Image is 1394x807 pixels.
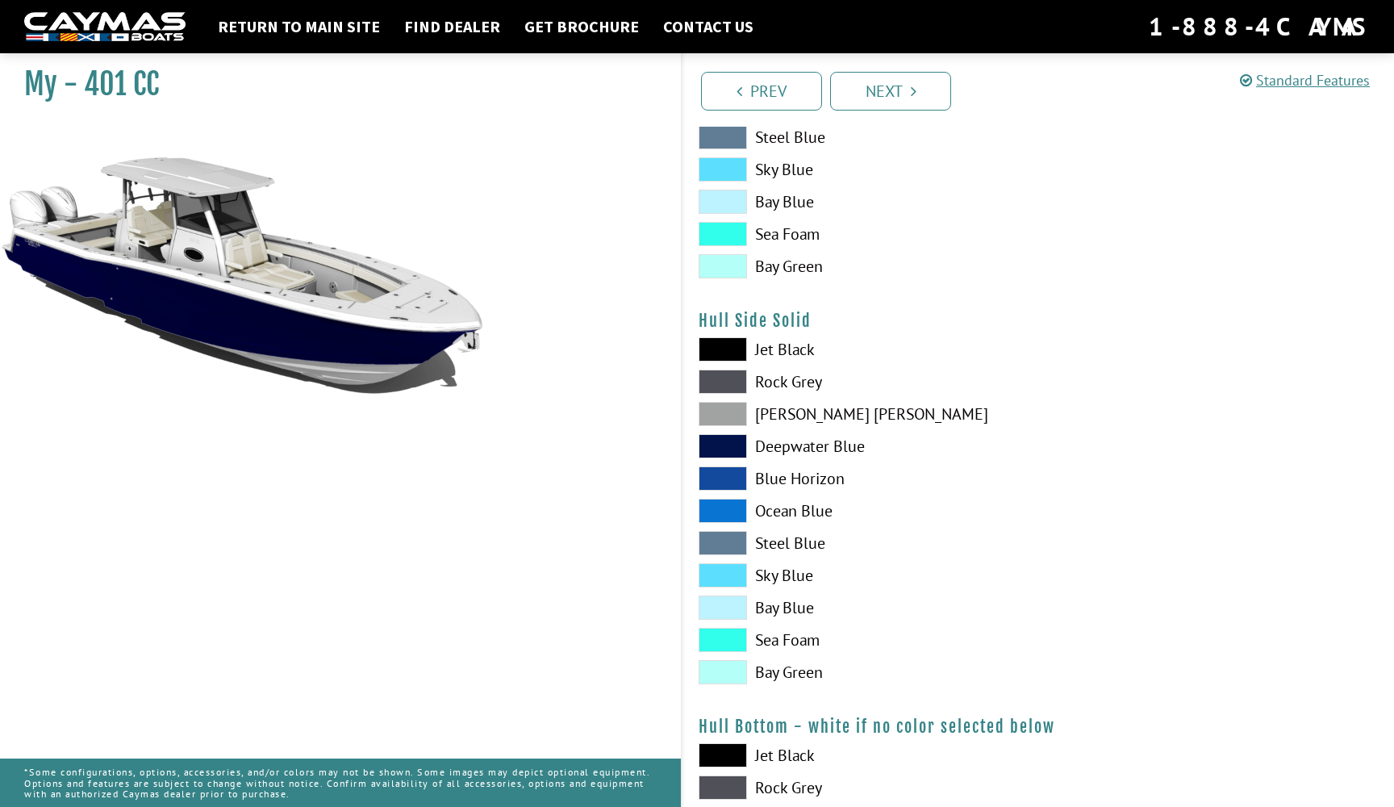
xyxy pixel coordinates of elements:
div: 1-888-4CAYMAS [1149,9,1370,44]
label: Sea Foam [699,628,1022,652]
label: Jet Black [699,743,1022,767]
label: Jet Black [699,337,1022,362]
label: [PERSON_NAME] [PERSON_NAME] [699,402,1022,426]
label: Sky Blue [699,563,1022,587]
img: white-logo-c9c8dbefe5ff5ceceb0f0178aa75bf4bb51f6bca0971e226c86eb53dfe498488.png [24,12,186,42]
label: Rock Grey [699,370,1022,394]
label: Steel Blue [699,531,1022,555]
label: Bay Blue [699,596,1022,620]
a: Next [830,72,951,111]
h4: Hull Bottom - white if no color selected below [699,717,1378,737]
a: Find Dealer [396,16,508,37]
label: Bay Green [699,660,1022,684]
label: Deepwater Blue [699,434,1022,458]
h4: Hull Side Solid [699,311,1378,331]
label: Sea Foam [699,222,1022,246]
a: Get Brochure [516,16,647,37]
h1: My - 401 CC [24,66,641,102]
ul: Pagination [697,69,1394,111]
label: Bay Blue [699,190,1022,214]
a: Prev [701,72,822,111]
label: Ocean Blue [699,499,1022,523]
a: Standard Features [1240,71,1370,90]
p: *Some configurations, options, accessories, and/or colors may not be shown. Some images may depic... [24,759,657,807]
label: Sky Blue [699,157,1022,182]
label: Bay Green [699,254,1022,278]
label: Rock Grey [699,776,1022,800]
a: Return to main site [210,16,388,37]
label: Steel Blue [699,125,1022,149]
label: Blue Horizon [699,466,1022,491]
a: Contact Us [655,16,762,37]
